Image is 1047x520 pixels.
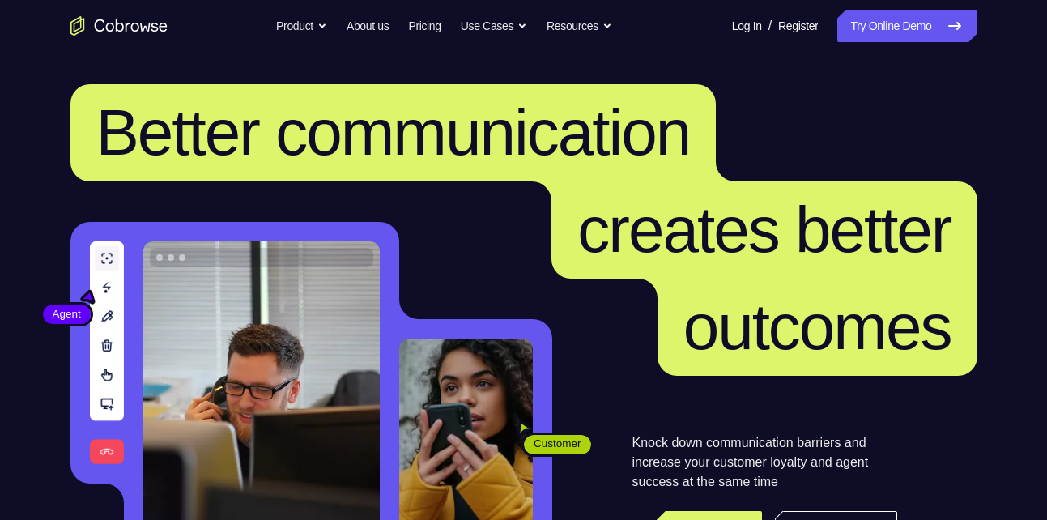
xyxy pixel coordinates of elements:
[70,16,168,36] a: Go to the home page
[632,433,897,492] p: Knock down communication barriers and increase your customer loyalty and agent success at the sam...
[461,10,527,42] button: Use Cases
[577,194,951,266] span: creates better
[837,10,977,42] a: Try Online Demo
[547,10,612,42] button: Resources
[768,16,772,36] span: /
[683,291,951,363] span: outcomes
[276,10,327,42] button: Product
[96,96,691,168] span: Better communication
[778,10,818,42] a: Register
[347,10,389,42] a: About us
[408,10,441,42] a: Pricing
[732,10,762,42] a: Log In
